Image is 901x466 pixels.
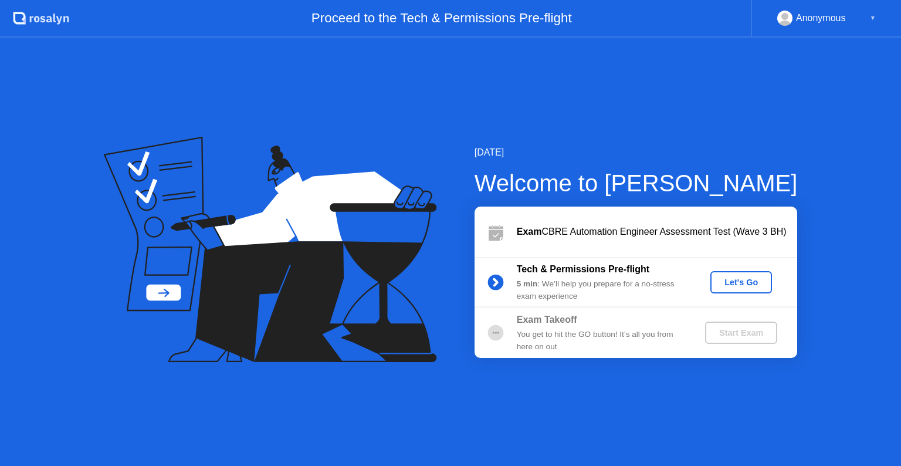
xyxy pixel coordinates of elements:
div: ▼ [870,11,876,26]
div: Welcome to [PERSON_NAME] [475,166,798,201]
b: 5 min [517,279,538,288]
button: Let's Go [710,271,772,293]
div: [DATE] [475,146,798,160]
b: Tech & Permissions Pre-flight [517,264,649,274]
div: CBRE Automation Engineer Assessment Test (Wave 3 BH) [517,225,797,239]
div: Start Exam [710,328,773,337]
b: Exam [517,227,542,237]
button: Start Exam [705,322,777,344]
div: You get to hit the GO button! It’s all you from here on out [517,329,686,353]
div: : We’ll help you prepare for a no-stress exam experience [517,278,686,302]
b: Exam Takeoff [517,315,577,325]
div: Let's Go [715,278,767,287]
div: Anonymous [796,11,846,26]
